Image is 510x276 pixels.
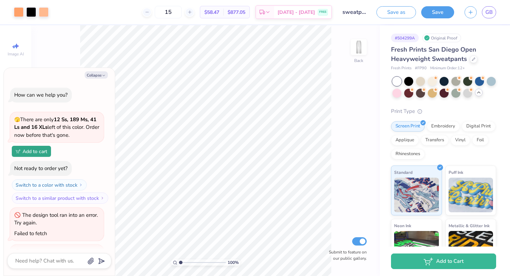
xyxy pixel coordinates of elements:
[421,135,449,145] div: Transfers
[325,249,367,261] label: Submit to feature on our public gallery.
[155,6,182,18] input: – –
[228,9,245,16] span: $877.05
[485,8,493,16] span: GB
[14,116,96,131] strong: 12 Ss, 189 Ms, 41 Ls and 16 XLs
[422,34,461,42] div: Original Proof
[430,65,465,71] span: Minimum Order: 12 +
[14,91,68,98] div: How can we help you?
[391,121,425,132] div: Screen Print
[14,249,98,264] div: The design tool ran into an error. Try again.
[391,107,496,115] div: Print Type
[391,253,496,269] button: Add to Cart
[352,40,366,54] img: Back
[394,231,439,266] img: Neon Ink
[462,121,495,132] div: Digital Print
[421,6,454,18] button: Save
[451,135,470,145] div: Vinyl
[85,71,108,79] button: Collapse
[449,178,493,212] img: Puff Ink
[14,116,20,123] span: 🫣
[415,65,427,71] span: # FP90
[337,5,371,19] input: Untitled Design
[449,231,493,266] img: Metallic & Glitter Ink
[14,165,68,172] div: Not ready to order yet?
[394,178,439,212] img: Standard
[14,116,99,139] span: There are only left of this color. Order now before that's gone.
[100,196,104,200] img: Switch to a similar product with stock
[394,169,413,176] span: Standard
[354,57,363,64] div: Back
[427,121,460,132] div: Embroidery
[391,34,419,42] div: # 504299A
[79,183,83,187] img: Switch to a color with stock
[8,51,24,57] span: Image AI
[278,9,315,16] span: [DATE] - [DATE]
[228,259,239,266] span: 100 %
[449,222,490,229] span: Metallic & Glitter Ink
[391,135,419,145] div: Applique
[12,179,87,190] button: Switch to a color with stock
[472,135,488,145] div: Foil
[204,9,219,16] span: $58.47
[391,45,476,63] span: Fresh Prints San Diego Open Heavyweight Sweatpants
[14,212,98,226] div: The design tool ran into an error. Try again.
[449,169,463,176] span: Puff Ink
[16,149,20,153] img: Add to cart
[12,193,108,204] button: Switch to a similar product with stock
[482,6,496,18] a: GB
[391,149,425,159] div: Rhinestones
[391,65,411,71] span: Fresh Prints
[12,146,51,157] button: Add to cart
[376,6,416,18] button: Save as
[14,230,47,237] div: Failed to fetch
[394,222,411,229] span: Neon Ink
[319,10,326,15] span: FREE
